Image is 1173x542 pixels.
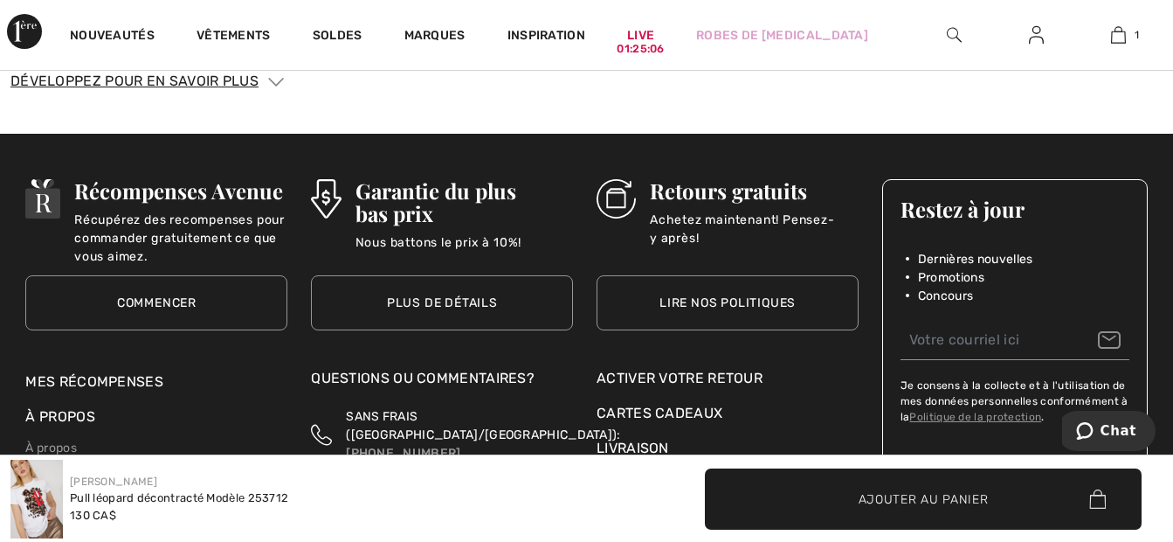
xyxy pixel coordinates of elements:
[7,14,42,49] img: 1ère Avenue
[650,211,859,246] p: Achetez maintenant! Pensez-y après!
[597,179,636,219] img: Retours gratuits
[25,441,76,455] a: À propos
[346,446,460,461] a: [PHONE_NUMBER]
[25,179,60,219] img: Récompenses Avenue
[1089,490,1106,509] img: Bag.svg
[597,275,859,330] a: Lire nos politiques
[696,26,868,45] a: Robes de [MEDICAL_DATA]
[859,490,989,508] span: Ajouter au panier
[74,179,287,202] h3: Récompenses Avenue
[10,460,63,539] img: Pull L&eacute;opard D&eacute;contract&eacute; mod&egrave;le 253712
[507,28,585,46] span: Inspiration
[311,275,573,330] a: Plus de détails
[1029,24,1044,45] img: Mes infos
[1062,411,1156,455] iframe: Ouvre un widget dans lequel vous pouvez chatter avec l’un de nos agents
[597,368,859,389] a: Activer votre retour
[918,250,1033,268] span: Dernières nouvelles
[25,373,163,390] a: Mes récompenses
[70,28,155,46] a: Nouveautés
[355,179,574,225] h3: Garantie du plus bas prix
[1015,24,1058,46] a: Se connecter
[1111,24,1126,45] img: Mon panier
[909,411,1041,423] a: Politique de la protection
[597,440,669,456] a: Livraison
[900,378,1129,425] label: Je consens à la collecte et à l'utilisation de mes données personnelles conformément à la .
[705,469,1142,530] button: Ajouter au panier
[650,179,859,202] h3: Retours gratuits
[268,78,284,87] img: Arrow1.svg
[70,509,116,522] span: 130 CA$
[627,26,654,45] a: Live01:25:06
[311,368,573,398] div: Questions ou commentaires?
[197,28,271,46] a: Vêtements
[25,406,287,436] div: À propos
[70,490,288,507] div: Pull léopard décontracté Modèle 253712
[1078,24,1158,45] a: 1
[311,179,341,219] img: Garantie du plus bas prix
[900,198,1129,220] h3: Restez à jour
[10,71,1163,92] div: Développez pour en savoir plus
[900,321,1129,360] input: Votre courriel ici
[404,28,466,46] a: Marques
[918,287,973,305] span: Concours
[947,24,962,45] img: recherche
[74,211,287,246] p: Récupérez des recompenses pour commander gratuitement ce que vous aimez.
[1135,27,1139,43] span: 1
[311,407,332,462] img: Sans Frais (Canada/EU)
[346,409,620,442] span: SANS FRAIS ([GEOGRAPHIC_DATA]/[GEOGRAPHIC_DATA]):
[597,403,859,424] a: Cartes Cadeaux
[918,268,984,287] span: Promotions
[25,275,287,330] a: Commencer
[70,476,157,488] a: [PERSON_NAME]
[355,233,574,268] p: Nous battons le prix à 10%!
[313,28,362,46] a: Soldes
[617,41,664,58] div: 01:25:06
